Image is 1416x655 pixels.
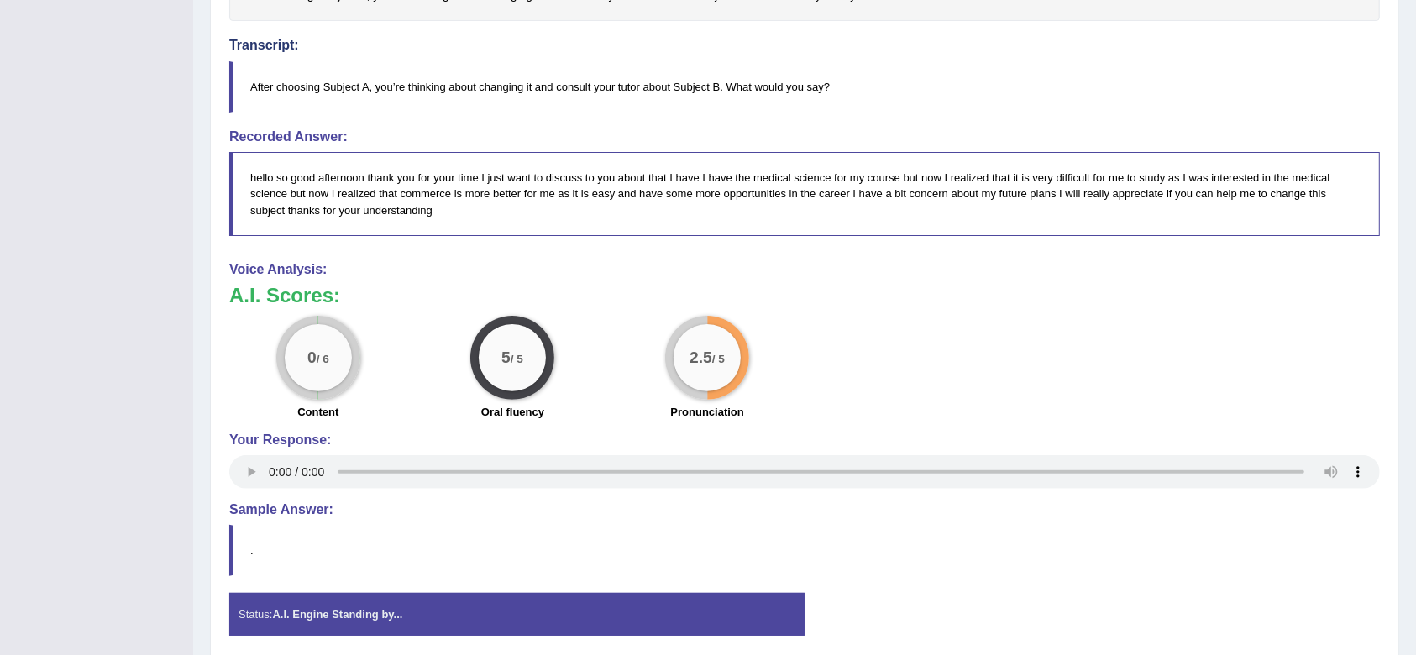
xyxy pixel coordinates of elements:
[229,525,1380,576] blockquote: .
[481,404,544,420] label: Oral fluency
[297,404,338,420] label: Content
[229,432,1380,448] h4: Your Response:
[502,348,511,366] big: 5
[229,61,1380,113] blockquote: After choosing Subject A, you’re thinking about changing it and consult your tutor about Subject ...
[229,262,1380,277] h4: Voice Analysis:
[712,353,725,365] small: / 5
[690,348,712,366] big: 2.5
[670,404,743,420] label: Pronunciation
[307,348,317,366] big: 0
[317,353,329,365] small: / 6
[229,284,340,307] b: A.I. Scores:
[229,593,805,636] div: Status:
[229,152,1380,235] blockquote: hello so good afternoon thank you for your time I just want to discuss to you about that I have I...
[229,502,1380,517] h4: Sample Answer:
[272,608,402,621] strong: A.I. Engine Standing by...
[511,353,523,365] small: / 5
[229,129,1380,144] h4: Recorded Answer:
